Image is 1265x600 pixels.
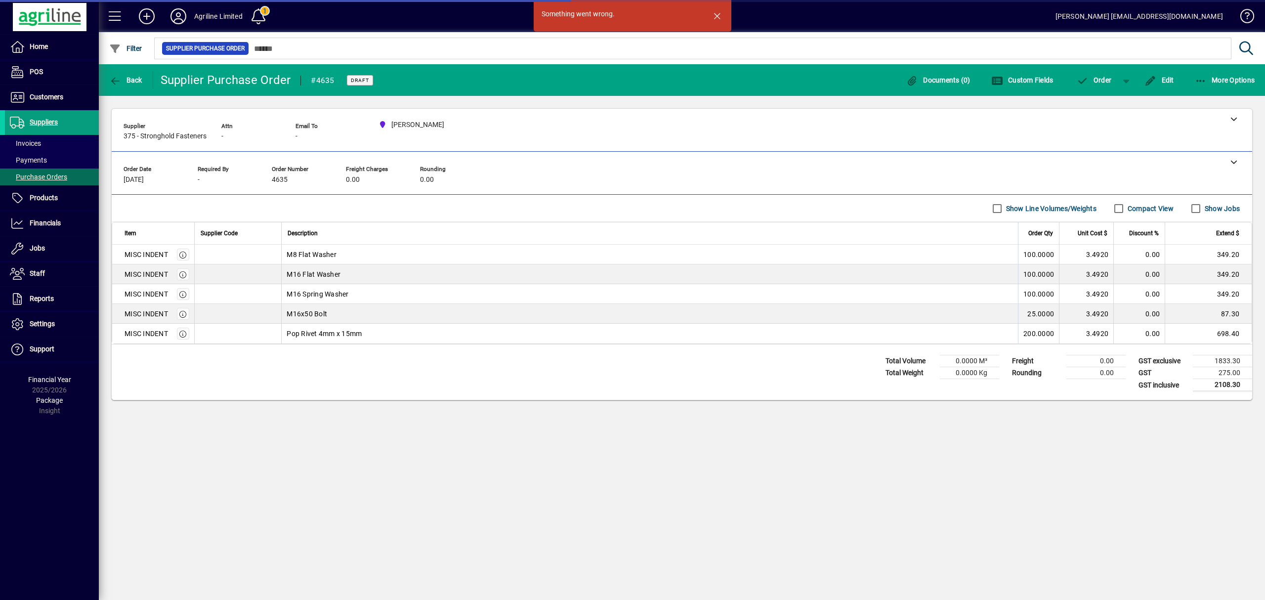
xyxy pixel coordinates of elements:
span: Item [125,228,136,239]
span: [DATE] [124,176,144,184]
td: 0.00 [1113,284,1165,304]
td: 0.00 [1113,324,1165,343]
span: Unit Cost $ [1078,228,1107,239]
td: 275.00 [1193,367,1252,379]
a: Reports [5,287,99,311]
span: - [198,176,200,184]
a: Products [5,186,99,211]
div: MISC INDENT [125,329,168,339]
td: 0.0000 M³ [940,355,999,367]
button: Edit [1142,71,1177,89]
td: Rounding [1007,367,1066,379]
button: Order [1071,71,1116,89]
span: Package [36,396,63,404]
td: 0.0000 Kg [940,367,999,379]
span: Documents (0) [906,76,970,84]
td: Freight [1007,355,1066,367]
td: 25.0000 [1018,304,1059,324]
td: GST [1134,367,1193,379]
td: GST inclusive [1134,379,1193,391]
a: Invoices [5,135,99,152]
span: Customers [30,93,63,101]
td: 100.0000 [1018,245,1059,264]
span: Settings [30,320,55,328]
span: Extend $ [1216,228,1239,239]
span: - [295,132,297,140]
span: M8 Flat Washer [287,250,337,259]
label: Show Line Volumes/Weights [1004,204,1096,214]
span: Discount % [1129,228,1159,239]
td: 3.4920 [1059,284,1113,304]
td: 0.00 [1113,264,1165,284]
span: Order Qty [1028,228,1053,239]
td: Total Volume [881,355,940,367]
a: Support [5,337,99,362]
button: Custom Fields [989,71,1056,89]
span: Pop Rivet 4mm x 15mm [287,329,362,339]
a: Settings [5,312,99,337]
span: Invoices [10,139,41,147]
div: #4635 [311,73,334,88]
a: Knowledge Base [1233,2,1253,34]
button: Filter [107,40,145,57]
span: Home [30,43,48,50]
a: Purchase Orders [5,169,99,185]
a: POS [5,60,99,85]
a: Staff [5,261,99,286]
span: POS [30,68,43,76]
div: [PERSON_NAME] [EMAIL_ADDRESS][DOMAIN_NAME] [1055,8,1223,24]
span: Order [1076,76,1111,84]
td: 3.4920 [1059,304,1113,324]
button: Add [131,7,163,25]
label: Show Jobs [1203,204,1240,214]
td: 3.4920 [1059,264,1113,284]
span: - [221,132,223,140]
span: Financial Year [28,376,71,384]
span: M16x50 Bolt [287,309,327,319]
label: Compact View [1126,204,1174,214]
td: 2108.30 [1193,379,1252,391]
span: Purchase Orders [10,173,67,181]
span: Jobs [30,244,45,252]
td: 100.0000 [1018,284,1059,304]
span: Financials [30,219,61,227]
td: Total Weight [881,367,940,379]
td: 1833.30 [1193,355,1252,367]
a: Payments [5,152,99,169]
span: 0.00 [420,176,434,184]
div: Agriline Limited [194,8,243,24]
td: 87.30 [1165,304,1252,324]
span: 0.00 [346,176,360,184]
span: Support [30,345,54,353]
span: M16 Spring Washer [287,289,348,299]
td: 3.4920 [1059,245,1113,264]
span: Custom Fields [991,76,1054,84]
td: 0.00 [1066,367,1126,379]
button: More Options [1192,71,1258,89]
button: Profile [163,7,194,25]
span: 4635 [272,176,288,184]
button: Documents (0) [904,71,973,89]
span: Supplier Code [201,228,238,239]
a: Home [5,35,99,59]
span: Staff [30,269,45,277]
a: Jobs [5,236,99,261]
span: Edit [1144,76,1174,84]
span: Supplier Purchase Order [166,43,245,53]
div: MISC INDENT [125,289,168,299]
span: 375 - Stronghold Fasteners [124,132,207,140]
td: GST exclusive [1134,355,1193,367]
td: 200.0000 [1018,324,1059,343]
td: 349.20 [1165,245,1252,264]
td: 3.4920 [1059,324,1113,343]
td: 100.0000 [1018,264,1059,284]
span: More Options [1195,76,1255,84]
div: MISC INDENT [125,309,168,319]
button: Back [107,71,145,89]
span: Products [30,194,58,202]
span: Back [109,76,142,84]
td: 0.00 [1113,245,1165,264]
span: Payments [10,156,47,164]
a: Financials [5,211,99,236]
span: Description [288,228,318,239]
